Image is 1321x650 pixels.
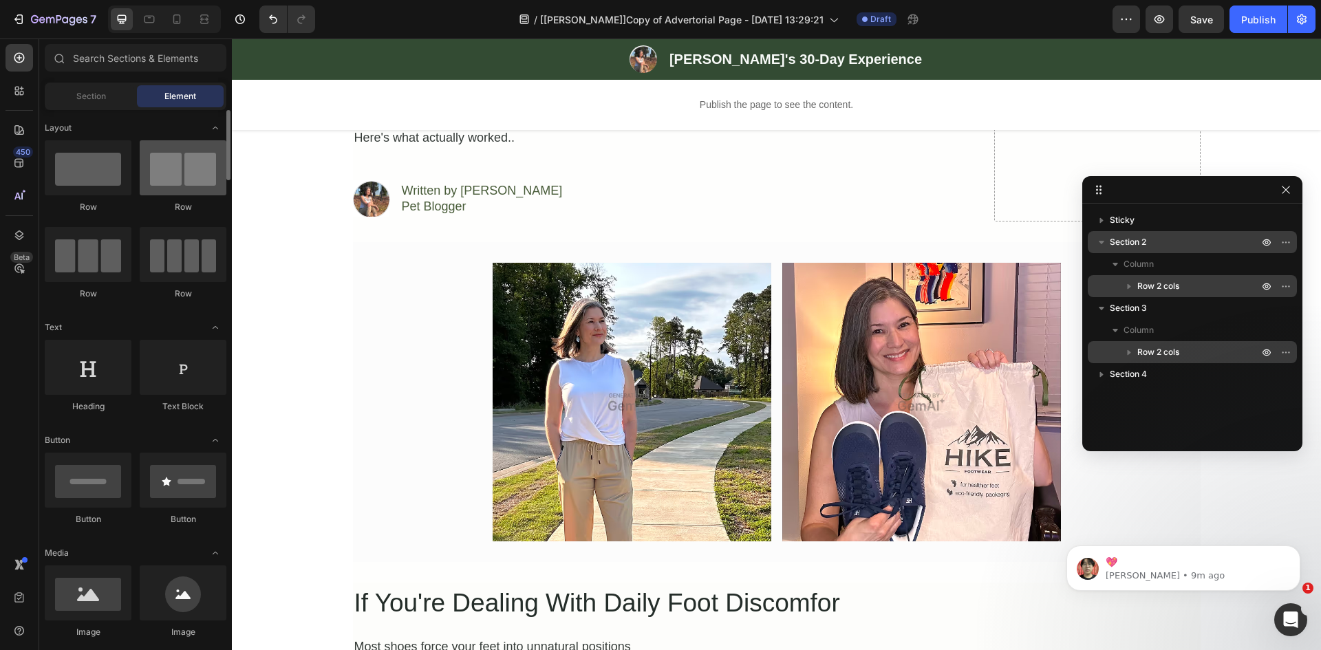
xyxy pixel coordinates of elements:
[534,12,537,27] span: /
[1110,301,1147,315] span: Section 3
[76,90,106,102] span: Section
[10,252,33,263] div: Beta
[1241,12,1276,27] div: Publish
[45,513,131,526] div: Button
[204,429,226,451] span: Toggle open
[6,6,103,33] button: 7
[45,201,131,213] div: Row
[1110,367,1147,381] span: Section 4
[140,288,226,300] div: Row
[870,13,891,25] span: Draft
[1179,6,1224,33] button: Save
[1046,517,1321,613] iframe: Intercom notifications message
[232,39,1321,650] iframe: Design area
[1302,583,1313,594] span: 1
[1124,323,1154,337] span: Column
[45,44,226,72] input: Search Sections & Elements
[45,547,69,559] span: Media
[140,201,226,213] div: Row
[204,117,226,139] span: Toggle open
[204,542,226,564] span: Toggle open
[45,626,131,638] div: Image
[1137,345,1179,359] span: Row 2 cols
[1137,279,1179,293] span: Row 2 cols
[540,12,824,27] span: [[PERSON_NAME]]Copy of Advertorial Page - [DATE] 13:29:21
[90,11,96,28] p: 7
[261,224,539,503] img: Alt image
[45,122,72,134] span: Layout
[45,400,131,413] div: Heading
[550,224,829,503] img: Alt image
[140,513,226,526] div: Button
[259,6,315,33] div: Undo/Redo
[1274,603,1307,636] iframe: Intercom live chat
[1124,257,1154,271] span: Column
[1110,235,1146,249] span: Section 2
[121,599,969,618] div: Most shoes force your feet into unnatural positions
[140,400,226,413] div: Text Block
[45,321,62,334] span: Text
[45,288,131,300] div: Row
[164,90,196,102] span: Element
[1190,14,1213,25] span: Save
[140,626,226,638] div: Image
[204,316,226,338] span: Toggle open
[1229,6,1287,33] button: Publish
[45,434,70,446] span: Button
[13,147,33,158] div: 450
[121,544,969,585] h2: If You're Dealing With Daily Foot Discomfor
[1110,213,1135,227] span: Sticky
